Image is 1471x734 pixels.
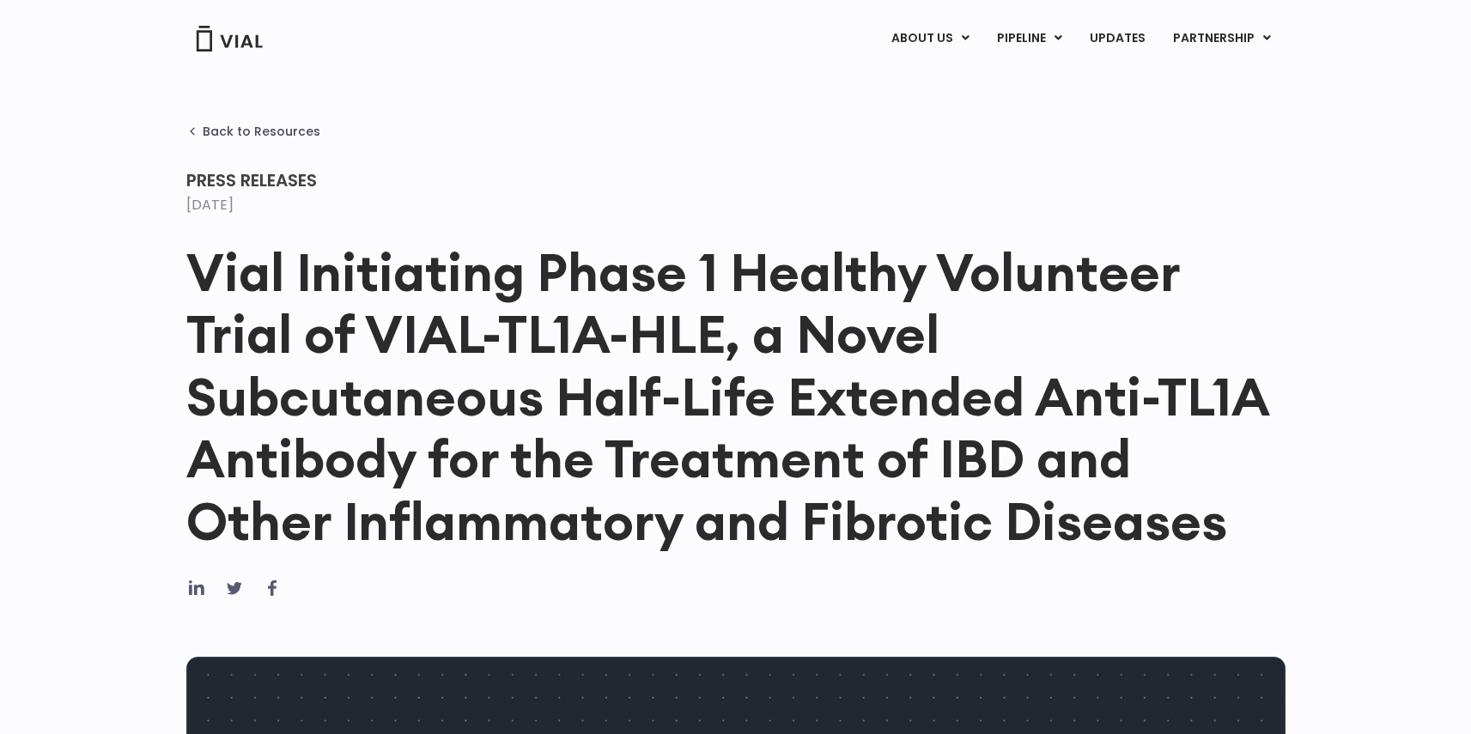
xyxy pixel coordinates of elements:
[186,168,317,192] span: Press Releases
[186,578,207,598] div: Share on linkedin
[195,26,264,52] img: Vial Logo
[1076,24,1158,53] a: UPDATES
[203,124,320,138] span: Back to Resources
[224,578,245,598] div: Share on twitter
[1159,24,1285,53] a: PARTNERSHIPMenu Toggle
[186,241,1286,552] h1: Vial Initiating Phase 1 Healthy Volunteer Trial of VIAL-TL1A-HLE, a Novel Subcutaneous Half-Life ...
[262,578,283,598] div: Share on facebook
[186,124,320,138] a: Back to Resources
[186,195,234,215] time: [DATE]
[878,24,982,53] a: ABOUT USMenu Toggle
[983,24,1075,53] a: PIPELINEMenu Toggle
